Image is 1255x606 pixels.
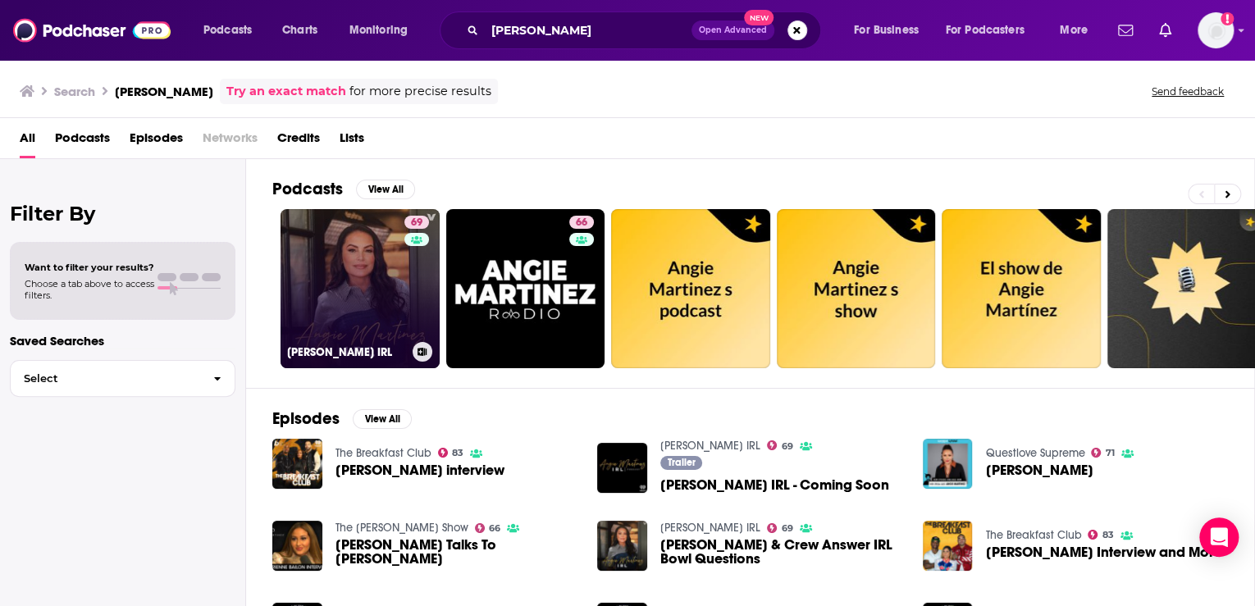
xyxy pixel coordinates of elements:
[335,463,504,477] a: Angie Martinez interview
[923,439,973,489] img: Angie Martinez
[576,215,587,231] span: 66
[272,17,327,43] a: Charts
[335,538,578,566] a: Adrienne Bailon Talks To Angie Martinez
[25,262,154,273] span: Want to filter your results?
[782,525,793,532] span: 69
[349,19,408,42] span: Monitoring
[20,125,35,158] a: All
[130,125,183,158] a: Episodes
[1106,449,1115,457] span: 71
[767,440,793,450] a: 69
[842,17,939,43] button: open menu
[1111,16,1139,44] a: Show notifications dropdown
[277,125,320,158] a: Credits
[13,15,171,46] img: Podchaser - Follow, Share and Rate Podcasts
[691,21,774,40] button: Open AdvancedNew
[660,478,889,492] a: Angie Martinez IRL - Coming Soon
[10,333,235,349] p: Saved Searches
[10,360,235,397] button: Select
[923,521,973,571] img: Angie Martinez Interview and More
[446,209,605,368] a: 66
[115,84,213,99] h3: [PERSON_NAME]
[597,443,647,493] img: Angie Martinez IRL - Coming Soon
[854,19,919,42] span: For Business
[985,463,1093,477] span: [PERSON_NAME]
[1102,531,1114,539] span: 83
[660,538,903,566] span: [PERSON_NAME] & Crew Answer IRL Bowl Questions
[985,463,1093,477] a: Angie Martinez
[489,525,500,532] span: 66
[335,538,578,566] span: [PERSON_NAME] Talks To [PERSON_NAME]
[411,215,422,231] span: 69
[25,278,154,301] span: Choose a tab above to access filters.
[349,82,491,101] span: for more precise results
[744,10,774,25] span: New
[338,17,429,43] button: open menu
[782,443,793,450] span: 69
[282,19,317,42] span: Charts
[10,202,235,226] h2: Filter By
[475,523,501,533] a: 66
[1198,12,1234,48] button: Show profile menu
[569,216,594,229] a: 66
[438,448,464,458] a: 83
[1198,12,1234,48] img: User Profile
[985,446,1084,460] a: Questlove Supreme
[272,179,415,199] a: PodcastsView All
[699,26,767,34] span: Open Advanced
[946,19,1025,42] span: For Podcasters
[452,449,463,457] span: 83
[1152,16,1178,44] a: Show notifications dropdown
[1048,17,1108,43] button: open menu
[272,179,343,199] h2: Podcasts
[335,463,504,477] span: [PERSON_NAME] interview
[660,521,760,535] a: Angie Martinez IRL
[335,521,468,535] a: The Angie Martinez Show
[272,439,322,489] img: Angie Martinez interview
[1199,517,1239,557] div: Open Intercom Messenger
[340,125,364,158] a: Lists
[485,17,691,43] input: Search podcasts, credits, & more...
[203,125,258,158] span: Networks
[356,180,415,199] button: View All
[597,521,647,571] img: Angie Martinez & Crew Answer IRL Bowl Questions
[54,84,95,99] h3: Search
[985,545,1221,559] span: [PERSON_NAME] Interview and More
[1091,448,1115,458] a: 71
[455,11,837,49] div: Search podcasts, credits, & more...
[767,523,793,533] a: 69
[11,373,200,384] span: Select
[55,125,110,158] a: Podcasts
[1147,84,1229,98] button: Send feedback
[404,216,429,229] a: 69
[1088,530,1114,540] a: 83
[1060,19,1088,42] span: More
[668,458,696,467] span: Trailer
[935,17,1048,43] button: open menu
[660,439,760,453] a: Angie Martinez IRL
[272,408,412,429] a: EpisodesView All
[287,345,406,359] h3: [PERSON_NAME] IRL
[1221,12,1234,25] svg: Add a profile image
[985,528,1081,542] a: The Breakfast Club
[353,409,412,429] button: View All
[281,209,440,368] a: 69[PERSON_NAME] IRL
[272,521,322,571] img: Adrienne Bailon Talks To Angie Martinez
[226,82,346,101] a: Try an exact match
[985,545,1221,559] a: Angie Martinez Interview and More
[335,446,431,460] a: The Breakfast Club
[192,17,273,43] button: open menu
[203,19,252,42] span: Podcasts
